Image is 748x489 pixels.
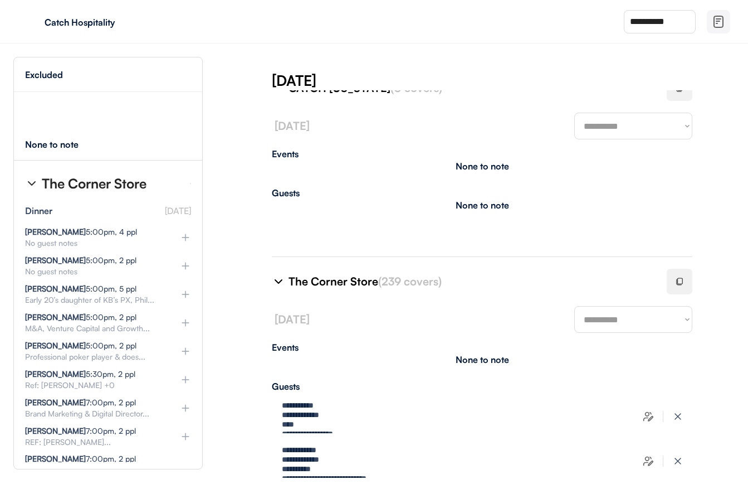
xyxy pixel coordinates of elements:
[25,70,63,79] div: Excluded
[25,342,136,350] div: 5:00pm, 2 ppl
[25,140,99,149] div: None to note
[25,228,137,236] div: 5:00pm, 4 ppl
[25,239,162,247] div: No guest notes
[272,343,692,352] div: Events
[25,370,135,378] div: 5:30pm, 2 ppl
[180,232,191,243] img: plus%20%281%29.svg
[180,403,191,414] img: plus%20%281%29.svg
[378,274,442,288] font: (239 covers)
[275,119,310,133] font: [DATE]
[25,177,38,190] img: chevron-right%20%281%29.svg
[272,382,692,391] div: Guests
[45,18,185,27] div: Catch Hospitality
[25,256,136,264] div: 5:00pm, 2 ppl
[25,312,86,322] strong: [PERSON_NAME]
[25,285,136,293] div: 5:00pm, 5 ppl
[180,431,191,442] img: plus%20%281%29.svg
[456,162,509,171] div: None to note
[25,255,86,265] strong: [PERSON_NAME]
[272,70,748,90] div: [DATE]
[272,275,285,288] img: chevron-right%20%281%29.svg
[25,369,86,379] strong: [PERSON_NAME]
[25,410,162,418] div: Brand Marketing & Digital Director...
[643,411,654,422] img: users-edit.svg
[25,206,52,215] div: Dinner
[25,296,162,304] div: Early 20’s daughter of KB’s PX, Phil...
[180,317,191,328] img: plus%20%281%29.svg
[275,312,310,326] font: [DATE]
[25,325,162,332] div: M&A, Venture Capital and Growth...
[456,201,509,210] div: None to note
[180,260,191,272] img: plus%20%281%29.svg
[25,438,162,446] div: REF: [PERSON_NAME]...
[42,177,146,190] div: The Corner Store
[643,456,654,467] img: users-edit.svg
[25,381,162,389] div: Ref: [PERSON_NAME] +0
[672,411,683,422] img: x-close%20%283%29.svg
[25,353,162,361] div: Professional poker player & does...
[672,456,683,467] img: x-close%20%283%29.svg
[25,427,136,435] div: 7:00pm, 2 ppl
[22,13,40,31] img: yH5BAEAAAAALAAAAAABAAEAAAIBRAA7
[180,289,191,300] img: plus%20%281%29.svg
[25,284,86,293] strong: [PERSON_NAME]
[25,455,136,463] div: 7:00pm, 2 ppl
[25,398,86,407] strong: [PERSON_NAME]
[25,399,136,406] div: 7:00pm, 2 ppl
[712,15,725,28] img: file-02.svg
[272,188,692,197] div: Guests
[289,274,653,289] div: The Corner Store
[165,205,191,216] font: [DATE]
[180,374,191,385] img: plus%20%281%29.svg
[25,454,86,463] strong: [PERSON_NAME]
[25,313,136,321] div: 5:00pm, 2 ppl
[456,355,509,364] div: None to note
[25,268,162,275] div: No guest notes
[25,227,86,236] strong: [PERSON_NAME]
[25,341,86,350] strong: [PERSON_NAME]
[272,149,692,158] div: Events
[180,461,191,472] img: plus%20%281%29.svg
[25,426,86,435] strong: [PERSON_NAME]
[180,346,191,357] img: plus%20%281%29.svg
